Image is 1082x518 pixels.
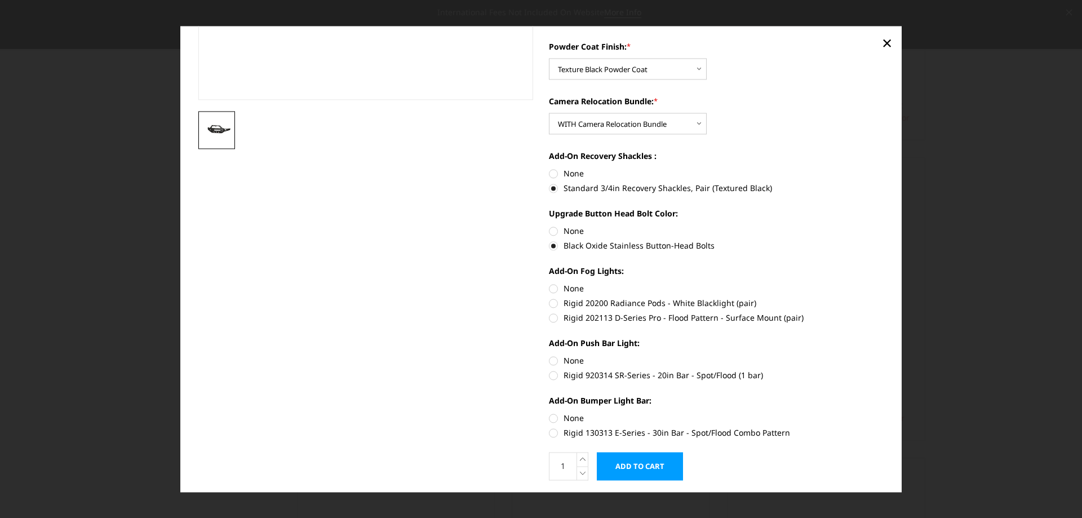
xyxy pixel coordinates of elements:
[549,297,884,309] label: Rigid 20200 Radiance Pods - White Blacklight (pair)
[549,369,884,381] label: Rigid 920314 SR-Series - 20in Bar - Spot/Flood (1 bar)
[202,123,232,137] img: 2024-2025 Chevrolet 2500-3500 - Freedom Series - Sport Front Bumper (non-winch)
[882,31,892,55] span: ×
[549,240,884,251] label: Black Oxide Stainless Button-Head Bolts
[549,182,884,194] label: Standard 3/4in Recovery Shackles, Pair (Textured Black)
[549,207,884,219] label: Upgrade Button Head Bolt Color:
[549,167,884,179] label: None
[549,41,884,52] label: Powder Coat Finish:
[549,225,884,237] label: None
[549,150,884,162] label: Add-On Recovery Shackles :
[597,452,683,480] input: Add to Cart
[549,312,884,324] label: Rigid 202113 D-Series Pro - Flood Pattern - Surface Mount (pair)
[549,265,884,277] label: Add-On Fog Lights:
[549,395,884,406] label: Add-On Bumper Light Bar:
[549,412,884,424] label: None
[549,355,884,366] label: None
[549,337,884,349] label: Add-On Push Bar Light:
[549,95,884,107] label: Camera Relocation Bundle:
[878,34,896,52] a: Close
[549,427,884,439] label: Rigid 130313 E-Series - 30in Bar - Spot/Flood Combo Pattern
[549,282,884,294] label: None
